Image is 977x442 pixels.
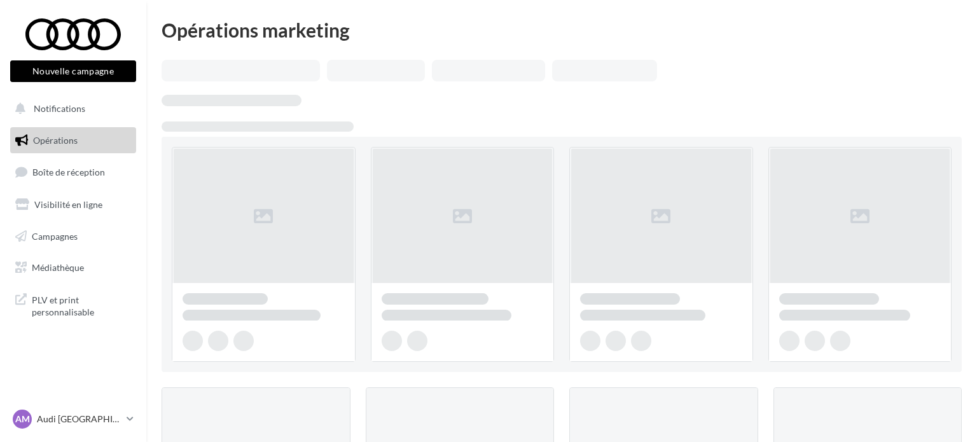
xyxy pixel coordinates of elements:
a: AM Audi [GEOGRAPHIC_DATA][PERSON_NAME] [10,407,136,431]
a: Boîte de réception [8,158,139,186]
a: Visibilité en ligne [8,191,139,218]
span: Notifications [34,103,85,114]
span: AM [15,413,30,425]
span: PLV et print personnalisable [32,291,131,319]
span: Boîte de réception [32,167,105,177]
div: Opérations marketing [162,20,962,39]
span: Médiathèque [32,262,84,273]
a: Opérations [8,127,139,154]
a: Médiathèque [8,254,139,281]
p: Audi [GEOGRAPHIC_DATA][PERSON_NAME] [37,413,121,425]
span: Visibilité en ligne [34,199,102,210]
span: Campagnes [32,230,78,241]
button: Nouvelle campagne [10,60,136,82]
button: Notifications [8,95,134,122]
span: Opérations [33,135,78,146]
a: PLV et print personnalisable [8,286,139,324]
a: Campagnes [8,223,139,250]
